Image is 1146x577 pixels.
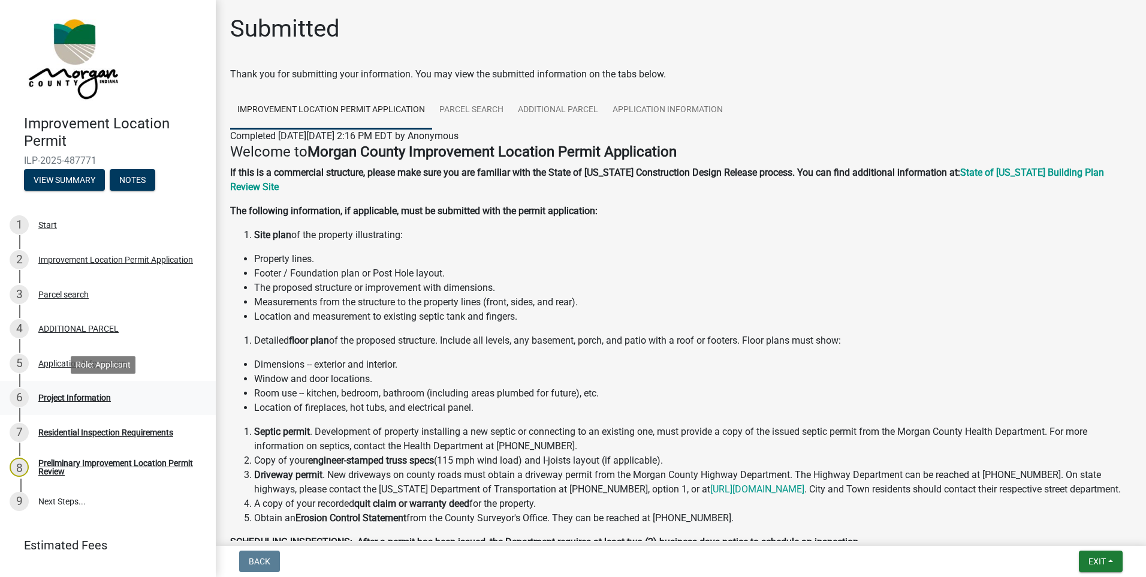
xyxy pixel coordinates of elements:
[295,512,406,524] strong: Erosion Control Statement
[230,167,1104,193] a: State of [US_STATE] Building Plan Review Site
[254,228,1132,242] li: of the property illustrating:
[254,497,1132,511] li: A copy of your recorded for the property.
[230,14,340,43] h1: Submitted
[24,176,105,185] wm-modal-confirm: Summary
[24,13,120,103] img: Morgan County, Indiana
[254,426,310,437] strong: Septic permit
[307,143,677,160] strong: Morgan County Improvement Location Permit Application
[230,143,1132,161] h4: Welcome to
[254,229,291,241] strong: Site plan
[110,169,155,191] button: Notes
[10,250,29,269] div: 2
[230,536,861,548] strong: SCHEDULING INSPECTIONS: After a permit has been issued, the Department requires at least two (2) ...
[38,393,111,402] div: Project Information
[254,252,1132,266] li: Property lines.
[249,557,270,566] span: Back
[254,281,1132,295] li: The proposed structure or improvement with dimensions.
[24,115,206,150] h4: Improvement Location Permit
[254,425,1132,453] li: . Development of property installing a new septic or connecting to an existing one, must provide ...
[230,130,459,142] span: Completed [DATE][DATE] 2:16 PM EDT by Anonymous
[10,533,197,557] a: Estimated Fees
[710,483,804,495] a: [URL][DOMAIN_NAME]
[38,290,89,299] div: Parcel search
[38,428,173,437] div: Residential Inspection Requirements
[10,215,29,235] div: 1
[254,333,1132,348] li: Detailed of the proposed structure. Include all levels, any basement, porch, and patio with a roo...
[254,386,1132,401] li: Room use -- kitchen, bedroom, bathroom (including areas plumbed for future), etc.
[308,455,434,466] strong: engineer-stamped truss specs
[239,551,280,572] button: Back
[24,155,192,166] span: ILP-2025-487771
[230,67,1132,82] div: Thank you for submitting your information. You may view the submitted information on the tabs below.
[254,511,1132,525] li: Obtain an from the County Surveyor's Office. They can be reached at [PHONE_NUMBER].
[10,492,29,511] div: 9
[254,357,1132,372] li: Dimensions -- exterior and interior.
[71,356,135,374] div: Role: Applicant
[254,469,322,480] strong: Driveway permit
[432,91,511,130] a: Parcel search
[10,423,29,442] div: 7
[254,309,1132,324] li: Location and measurement to existing septic tank and fingers.
[254,401,1132,415] li: Location of fireplaces, hot tubs, and electrical panel.
[254,266,1132,281] li: Footer / Foundation plan or Post Hole layout.
[254,468,1132,497] li: . New driveways on county roads must obtain a driveway permit from the Morgan County Highway Depa...
[38,359,126,368] div: Application Information
[1079,551,1123,572] button: Exit
[230,91,432,130] a: Improvement Location Permit Application
[10,285,29,304] div: 3
[10,458,29,477] div: 8
[230,167,960,178] strong: If this is a commercial structure, please make sure you are familiar with the State of [US_STATE]...
[110,176,155,185] wm-modal-confirm: Notes
[605,91,730,130] a: Application Information
[10,388,29,407] div: 6
[354,498,469,509] strong: quit claim or warranty deed
[511,91,605,130] a: ADDITIONAL PARCEL
[10,319,29,338] div: 4
[38,324,119,333] div: ADDITIONAL PARCEL
[38,459,197,476] div: Preliminary Improvement Location Permit Review
[38,221,57,229] div: Start
[254,295,1132,309] li: Measurements from the structure to the property lines (front, sides, and rear).
[1088,557,1106,566] span: Exit
[230,205,598,217] strong: The following information, if applicable, must be submitted with the permit application:
[254,453,1132,468] li: Copy of your (115 mph wind load) and I-joists layout (if applicable).
[254,372,1132,386] li: Window and door locations.
[289,335,329,346] strong: floor plan
[24,169,105,191] button: View Summary
[38,256,193,264] div: Improvement Location Permit Application
[10,354,29,373] div: 5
